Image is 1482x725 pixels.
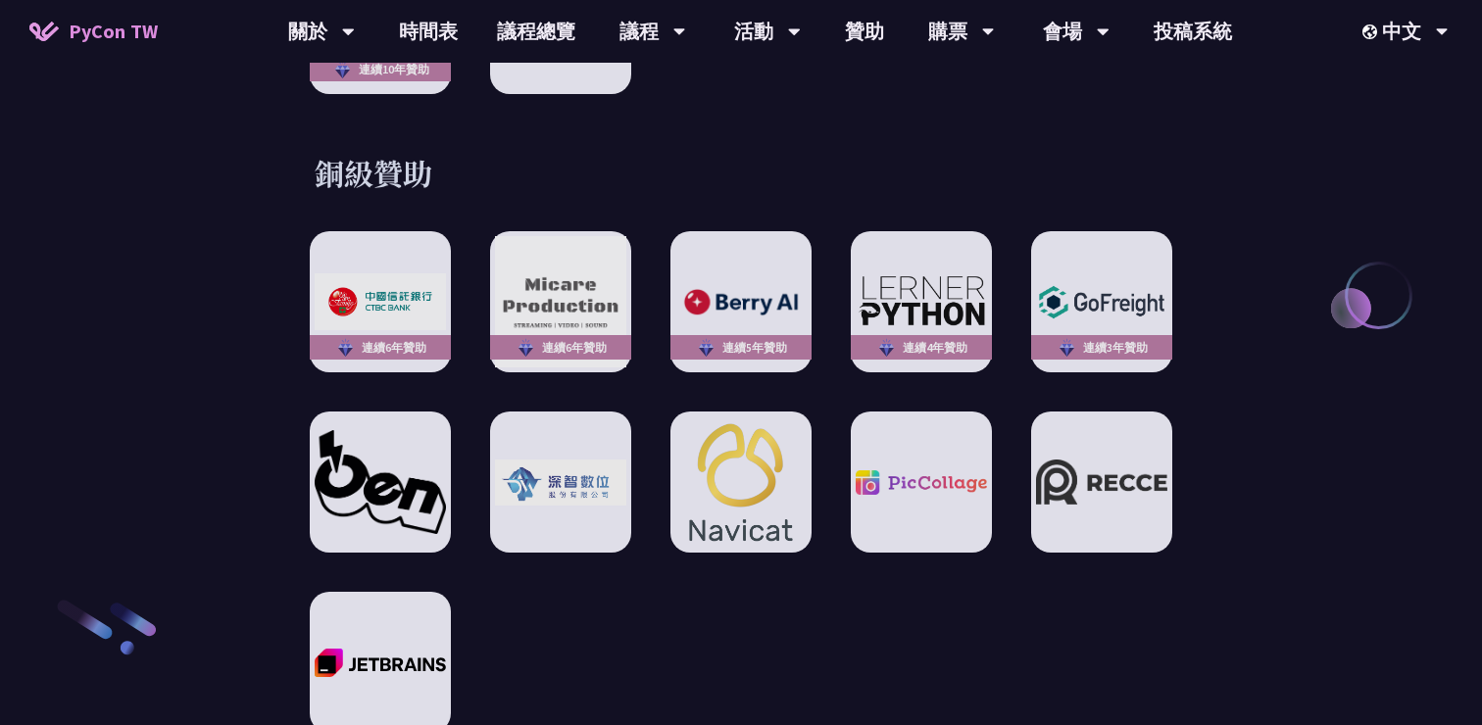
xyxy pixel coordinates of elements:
img: sponsor-logo-diamond [875,336,898,360]
div: 連續5年贊助 [670,335,812,360]
img: LernerPython [856,274,987,329]
img: sponsor-logo-diamond [515,336,537,360]
img: sponsor-logo-diamond [331,58,354,81]
img: Navicat [675,412,807,554]
img: Oen Tech [315,430,446,534]
div: 連續10年贊助 [310,57,451,81]
img: PicCollage [856,470,987,494]
img: sponsor-logo-diamond [1056,336,1078,360]
img: Berry AI [675,284,807,320]
div: 連續6年贊助 [310,335,451,360]
img: JetBrains [315,649,446,677]
img: 深智數位 [495,459,626,506]
span: PyCon TW [69,17,158,46]
h3: 銅級贊助 [315,153,1167,192]
img: Recce | join us [1036,459,1167,505]
img: Micare Production [495,236,626,367]
img: Locale Icon [1362,24,1382,39]
div: 連續3年贊助 [1031,335,1172,360]
img: sponsor-logo-diamond [334,336,357,360]
img: Home icon of PyCon TW 2025 [29,22,59,41]
img: GoFreight [1036,279,1167,326]
img: CTBC Bank [315,273,446,330]
div: 連續4年贊助 [851,335,992,360]
img: sponsor-logo-diamond [695,336,717,360]
a: PyCon TW [10,7,177,56]
div: 連續6年贊助 [490,335,631,360]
